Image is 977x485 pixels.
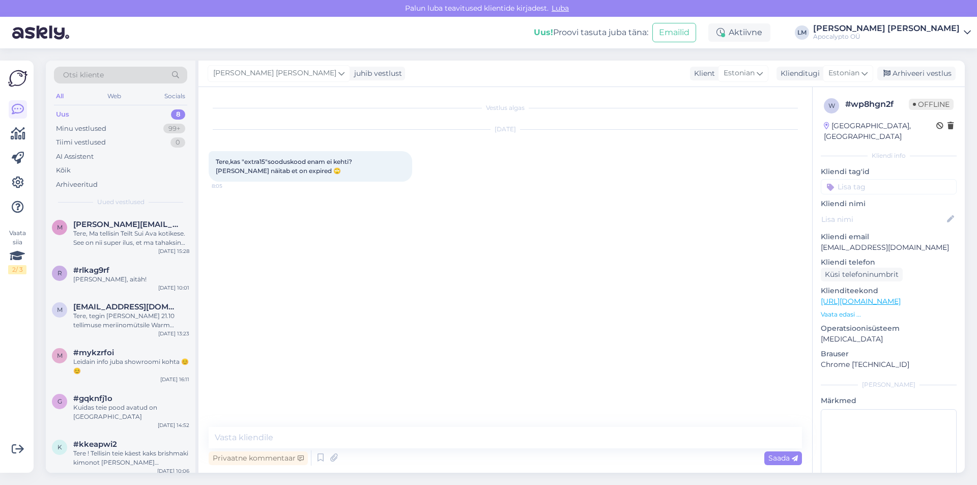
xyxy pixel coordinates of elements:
[821,232,957,242] p: Kliendi email
[73,403,189,421] div: Kuidas teie pood avatud on [GEOGRAPHIC_DATA]
[58,269,62,277] span: r
[821,242,957,253] p: [EMAIL_ADDRESS][DOMAIN_NAME]
[163,124,185,134] div: 99+
[821,286,957,296] p: Klienditeekond
[821,310,957,319] p: Vaata edasi ...
[57,223,63,231] span: m
[58,397,62,405] span: g
[73,449,189,467] div: Tere ! Tellisin teie käest kaks brishmaki kimonot [PERSON_NAME] [PERSON_NAME] eile. Võite need üh...
[58,443,62,451] span: k
[170,137,185,148] div: 0
[209,125,802,134] div: [DATE]
[56,180,98,190] div: Arhiveeritud
[821,359,957,370] p: Chrome [TECHNICAL_ID]
[534,26,648,39] div: Proovi tasuta juba täna:
[8,69,27,88] img: Askly Logo
[821,323,957,334] p: Operatsioonisüsteem
[158,421,189,429] div: [DATE] 14:52
[845,98,909,110] div: # wp8hgn2f
[73,220,179,229] span: margit.valdmann@gmail.com
[157,467,189,475] div: [DATE] 10:06
[821,395,957,406] p: Märkmed
[821,349,957,359] p: Brauser
[56,152,94,162] div: AI Assistent
[777,68,820,79] div: Klienditugi
[821,151,957,160] div: Kliendi info
[8,265,26,274] div: 2 / 3
[73,311,189,330] div: Tere, tegin [PERSON_NAME] 21.10 tellimuse meriinomütsile Warm Taupe, kas saaksin selle ümber vahe...
[73,348,114,357] span: #mykzrfoi
[821,214,945,225] input: Lisa nimi
[56,137,106,148] div: Tiimi vestlused
[350,68,402,79] div: juhib vestlust
[821,297,901,306] a: [URL][DOMAIN_NAME]
[97,197,145,207] span: Uued vestlused
[821,334,957,345] p: [MEDICAL_DATA]
[171,109,185,120] div: 8
[821,166,957,177] p: Kliendi tag'id
[8,229,26,274] div: Vaata siia
[158,330,189,337] div: [DATE] 13:23
[57,352,63,359] span: m
[73,440,117,449] span: #kkeapwi2
[821,257,957,268] p: Kliendi telefon
[158,247,189,255] div: [DATE] 15:28
[56,165,71,176] div: Kõik
[821,380,957,389] div: [PERSON_NAME]
[795,25,809,40] div: LM
[73,229,189,247] div: Tere, Ma tellisin Teilt Sui Ava kotikese. See on nii super ilus, et ma tahaksin tellida ühe veel,...
[56,109,69,120] div: Uus
[828,68,859,79] span: Estonian
[158,284,189,292] div: [DATE] 10:01
[73,357,189,376] div: Leidain info juba showroomi kohta 😊😊
[821,268,903,281] div: Küsi telefoninumbrit
[54,90,66,103] div: All
[63,70,104,80] span: Otsi kliente
[708,23,770,42] div: Aktiivne
[652,23,696,42] button: Emailid
[813,24,971,41] a: [PERSON_NAME] [PERSON_NAME]Apocalypto OÜ
[209,451,308,465] div: Privaatne kommentaar
[213,68,336,79] span: [PERSON_NAME] [PERSON_NAME]
[160,376,189,383] div: [DATE] 16:11
[105,90,123,103] div: Web
[534,27,553,37] b: Uus!
[162,90,187,103] div: Socials
[209,103,802,112] div: Vestlus algas
[824,121,936,142] div: [GEOGRAPHIC_DATA], [GEOGRAPHIC_DATA]
[821,179,957,194] input: Lisa tag
[724,68,755,79] span: Estonian
[212,182,250,190] span: 8:05
[909,99,954,110] span: Offline
[877,67,956,80] div: Arhiveeri vestlus
[813,24,960,33] div: [PERSON_NAME] [PERSON_NAME]
[216,158,352,175] span: Tere,kas "extra15"sooduskood enam ei kehti?[PERSON_NAME] näitab et on expired 🙄
[828,102,835,109] span: w
[821,198,957,209] p: Kliendi nimi
[73,266,109,275] span: #rlkag9rf
[56,124,106,134] div: Minu vestlused
[690,68,715,79] div: Klient
[549,4,572,13] span: Luba
[73,394,112,403] span: #gqknfj1o
[73,275,189,284] div: [PERSON_NAME], aitäh!
[813,33,960,41] div: Apocalypto OÜ
[73,302,179,311] span: marikatapasia@gmail.com
[57,306,63,313] span: m
[768,453,798,463] span: Saada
